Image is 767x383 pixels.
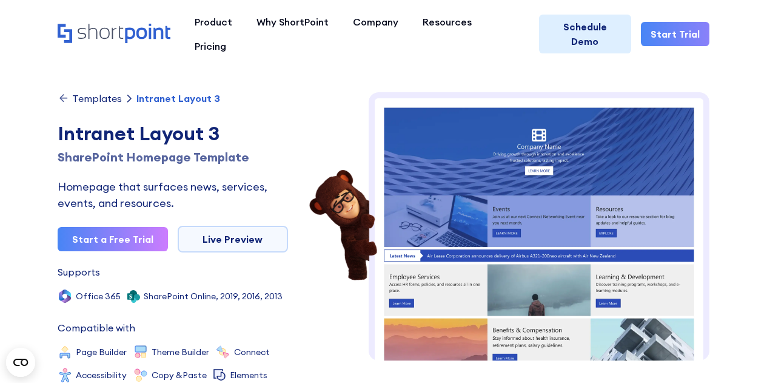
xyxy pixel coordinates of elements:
[58,24,170,44] a: Home
[423,15,472,29] div: Resources
[539,15,631,53] a: Schedule Demo
[706,325,767,383] div: Chatwidget
[641,22,709,46] a: Start Trial
[58,227,168,251] a: Start a Free Trial
[341,10,410,34] a: Company
[244,10,341,34] a: Why ShortPoint
[152,371,207,379] div: Copy &Paste
[58,92,122,104] a: Templates
[410,10,484,34] a: Resources
[72,93,122,103] div: Templates
[195,39,226,53] div: Pricing
[183,34,238,58] a: Pricing
[256,15,329,29] div: Why ShortPoint
[144,292,283,300] div: SharePoint Online, 2019, 2016, 2013
[230,371,267,379] div: Elements
[58,148,288,166] h1: SharePoint Homepage Template
[234,348,270,356] div: Connect
[6,348,35,377] button: Open CMP widget
[152,348,209,356] div: Theme Builder
[183,10,244,34] a: Product
[58,267,100,277] div: Supports
[706,325,767,383] iframe: Chat Widget
[178,226,288,253] a: Live Preview
[58,323,135,333] div: Compatible with
[353,15,398,29] div: Company
[58,119,288,148] div: Intranet Layout 3
[195,15,232,29] div: Product
[76,348,127,356] div: Page Builder
[76,371,127,379] div: Accessibility
[76,292,121,300] div: Office 365
[136,93,220,103] div: Intranet Layout 3
[58,178,288,211] div: Homepage that surfaces news, services, events, and resources.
